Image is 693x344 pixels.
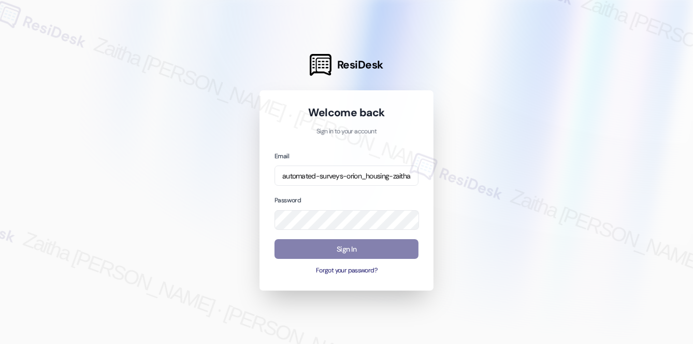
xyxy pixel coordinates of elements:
span: ResiDesk [337,58,383,72]
h1: Welcome back [275,105,418,120]
label: Password [275,196,301,204]
img: ResiDesk Logo [310,54,331,76]
button: Sign In [275,239,418,259]
p: Sign in to your account [275,127,418,136]
label: Email [275,152,289,160]
button: Forgot your password? [275,266,418,276]
input: name@example.com [275,166,418,186]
